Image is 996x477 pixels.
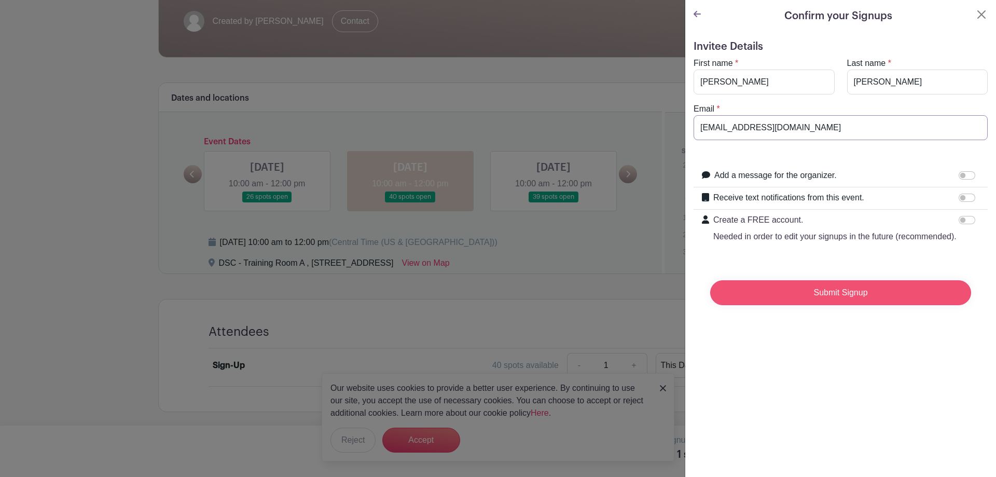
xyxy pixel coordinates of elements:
input: Submit Signup [710,280,971,305]
label: Last name [847,57,886,70]
label: Email [694,103,714,115]
label: Add a message for the organizer. [714,169,837,182]
button: Close [975,8,988,21]
h5: Invitee Details [694,40,988,53]
label: Receive text notifications from this event. [713,192,864,204]
label: First name [694,57,733,70]
p: Needed in order to edit your signups in the future (recommended). [713,230,957,243]
p: Create a FREE account. [713,214,957,226]
h5: Confirm your Signups [784,8,892,24]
